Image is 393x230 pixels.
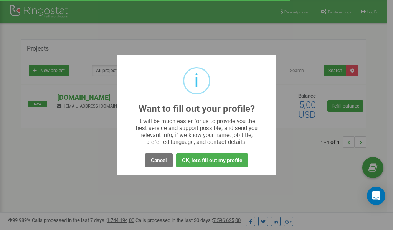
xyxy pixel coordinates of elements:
[367,187,385,205] div: Open Intercom Messenger
[145,153,173,167] button: Cancel
[176,153,248,167] button: OK, let's fill out my profile
[194,68,199,93] div: i
[132,118,261,146] div: It will be much easier for us to provide you the best service and support possible, and send you ...
[139,104,255,114] h2: Want to fill out your profile?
